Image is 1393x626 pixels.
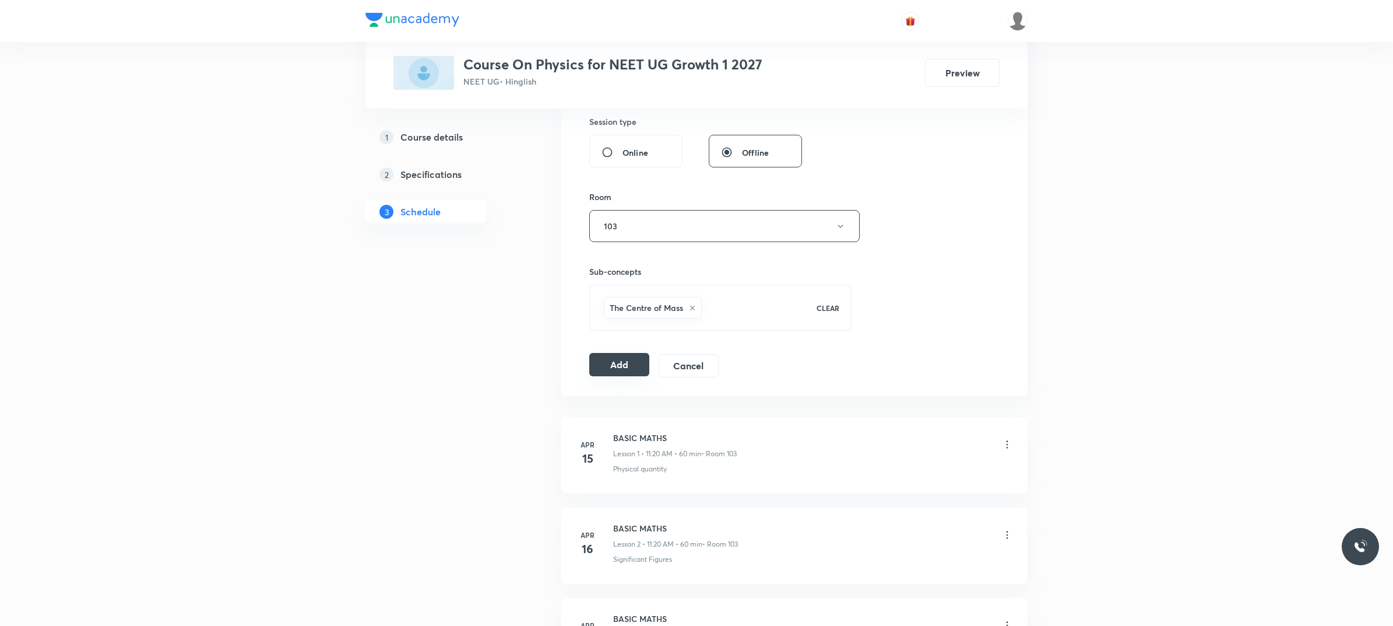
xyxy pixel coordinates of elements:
p: • Room 103 [701,449,737,459]
p: NEET UG • Hinglish [463,75,762,88]
button: 103 [589,210,860,242]
p: 3 [379,205,393,219]
a: 1Course details [365,125,524,149]
a: 2Specifications [365,163,524,186]
img: UNACADEMY [1008,11,1028,31]
button: Cancel [659,354,719,377]
button: avatar [901,12,920,30]
p: Lesson 2 • 11:20 AM • 60 min [613,539,702,550]
img: E484D8DE-7D93-40DC-A311-1435C6917BFC_plus.png [393,56,454,90]
h5: Schedule [400,205,441,219]
h5: Course details [400,130,463,144]
img: ttu [1353,540,1367,554]
p: 2 [379,167,393,181]
h6: Sub-concepts [589,265,852,278]
p: Significant Figures [613,554,672,565]
h6: Session type [589,116,636,128]
span: Offline [742,146,769,159]
button: Add [589,353,649,376]
img: avatar [905,16,916,26]
img: Company Logo [365,13,459,27]
h6: Apr [576,530,599,540]
span: Online [622,146,648,159]
h6: BASIC MATHS [613,432,737,444]
h6: Apr [576,439,599,450]
p: Physical quantity [613,464,667,474]
p: Lesson 1 • 11:20 AM • 60 min [613,449,701,459]
a: Company Logo [365,13,459,30]
h6: Room [589,191,611,203]
h6: BASIC MATHS [613,613,738,625]
h4: 15 [576,450,599,467]
p: 1 [379,130,393,144]
h6: BASIC MATHS [613,522,738,534]
h3: Course On Physics for NEET UG Growth 1 2027 [463,56,762,73]
p: • Room 103 [702,539,738,550]
h6: The Centre of Mass [610,302,683,314]
h4: 16 [576,540,599,558]
h5: Specifications [400,167,462,181]
button: Preview [925,59,1000,87]
p: CLEAR [817,303,839,313]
